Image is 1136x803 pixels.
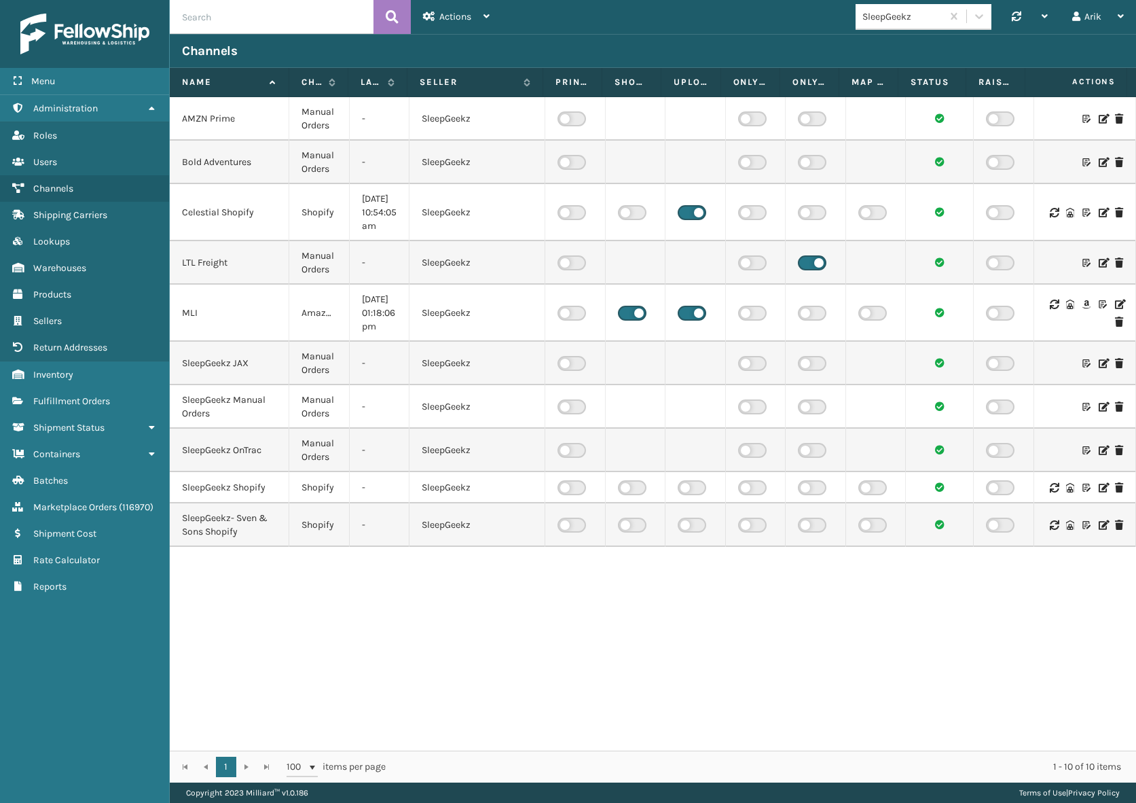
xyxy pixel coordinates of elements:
td: SleepGeekz [409,385,545,429]
td: Shopify [289,472,350,503]
i: Channel sync succeeded. [935,207,945,217]
span: Shipment Status [33,422,105,433]
i: Delete [1115,158,1123,167]
div: SleepGeekz JAX [182,357,276,370]
span: Shipping Carriers [33,209,107,221]
span: Reports [33,581,67,592]
td: Manual Orders [289,141,350,184]
span: Users [33,156,57,168]
i: Warehouse Codes [1066,520,1074,530]
td: - [350,472,410,503]
span: Warehouses [33,262,86,274]
span: Actions [1029,71,1124,93]
i: Sync [1050,520,1058,530]
div: 1 - 10 of 10 items [405,760,1121,774]
td: [DATE] 10:54:05 am [350,184,410,241]
i: Delete [1115,114,1123,124]
span: Actions [439,11,471,22]
span: Rate Calculator [33,554,100,566]
i: Edit [1099,158,1107,167]
span: items per page [287,757,386,777]
div: Bold Adventures [182,156,276,169]
td: Shopify [289,184,350,241]
div: MLI [182,306,276,320]
label: Status [911,76,953,88]
i: Edit [1115,300,1123,309]
i: Delete [1115,208,1123,217]
span: Sellers [33,315,62,327]
i: Edit [1099,483,1107,493]
td: SleepGeekz [409,184,545,241]
div: AMZN Prime [182,112,276,126]
div: | [1019,783,1120,803]
i: Channel sync succeeded. [935,401,945,411]
img: logo [20,14,149,54]
i: Sync [1050,208,1058,217]
i: Sync [1050,483,1058,493]
i: Edit [1099,446,1107,455]
td: SleepGeekz [409,503,545,547]
label: Name [182,76,263,88]
div: SleepGeekz OnTrac [182,444,276,457]
label: Raise Error On Related FO [978,76,1012,88]
span: Lookups [33,236,70,247]
td: Manual Orders [289,241,350,285]
i: Sync [1050,300,1058,309]
i: Customize Label [1082,483,1091,493]
i: Edit [1099,258,1107,268]
i: Channel sync succeeded. [935,482,945,492]
td: - [350,503,410,547]
span: Products [33,289,71,300]
i: Delete [1115,317,1123,327]
span: Inventory [33,369,73,380]
i: Delete [1115,520,1123,530]
td: Manual Orders [289,342,350,385]
td: Amazon [289,285,350,342]
i: Customize Label [1082,208,1091,217]
td: Manual Orders [289,385,350,429]
i: Warehouse Codes [1066,208,1074,217]
i: Delete [1115,258,1123,268]
i: Edit [1099,114,1107,124]
span: ( 116970 ) [119,501,153,513]
span: Administration [33,103,98,114]
td: SleepGeekz [409,241,545,285]
span: Return Addresses [33,342,107,353]
div: LTL Freight [182,256,276,270]
td: - [350,385,410,429]
h3: Channels [182,43,237,59]
i: Delete [1115,446,1123,455]
td: [DATE] 01:18:06 pm [350,285,410,342]
span: Marketplace Orders [33,501,117,513]
label: Seller [420,76,517,88]
label: Map Channel Service [851,76,885,88]
td: SleepGeekz [409,429,545,472]
a: Terms of Use [1019,788,1066,798]
i: Edit [1099,520,1107,530]
i: Edit [1099,359,1107,368]
div: SleepGeekz Shopify [182,481,276,495]
i: Edit [1099,402,1107,412]
td: SleepGeekz [409,285,545,342]
i: Edit [1099,208,1107,217]
span: Shipment Cost [33,528,96,539]
td: SleepGeekz [409,97,545,141]
span: 100 [287,760,307,774]
td: - [350,241,410,285]
td: - [350,342,410,385]
i: Channel sync succeeded. [935,445,945,454]
label: Channel Type [301,76,322,88]
i: Channel sync succeeded. [935,113,945,123]
span: Channels [33,183,73,194]
i: Customize Label [1082,402,1091,412]
i: Channel sync succeeded. [935,308,945,317]
span: Menu [31,75,55,87]
td: Manual Orders [289,429,350,472]
i: Warehouse Codes [1066,483,1074,493]
i: Channel sync succeeded. [935,358,945,368]
span: Fulfillment Orders [33,395,110,407]
td: - [350,141,410,184]
i: Amazon Templates [1082,300,1091,309]
span: Containers [33,448,80,460]
label: Only Ship from Required Warehouse [792,76,826,88]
